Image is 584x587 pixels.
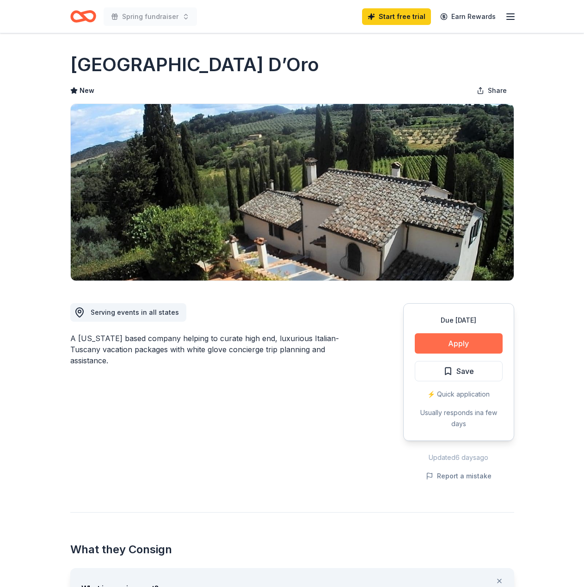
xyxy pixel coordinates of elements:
[435,8,501,25] a: Earn Rewards
[71,104,514,281] img: Image for Villa Sogni D’Oro
[415,361,503,381] button: Save
[415,333,503,354] button: Apply
[80,85,94,96] span: New
[415,389,503,400] div: ⚡️ Quick application
[469,81,514,100] button: Share
[70,333,359,366] div: A [US_STATE] based company helping to curate high end, luxurious Italian-Tuscany vacation package...
[426,471,492,482] button: Report a mistake
[122,11,178,22] span: Spring fundraiser
[488,85,507,96] span: Share
[70,52,319,78] h1: [GEOGRAPHIC_DATA] D’Oro
[403,452,514,463] div: Updated 6 days ago
[104,7,197,26] button: Spring fundraiser
[415,315,503,326] div: Due [DATE]
[362,8,431,25] a: Start free trial
[70,6,96,27] a: Home
[456,365,474,377] span: Save
[70,542,514,557] h2: What they Consign
[91,308,179,316] span: Serving events in all states
[415,407,503,429] div: Usually responds in a few days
